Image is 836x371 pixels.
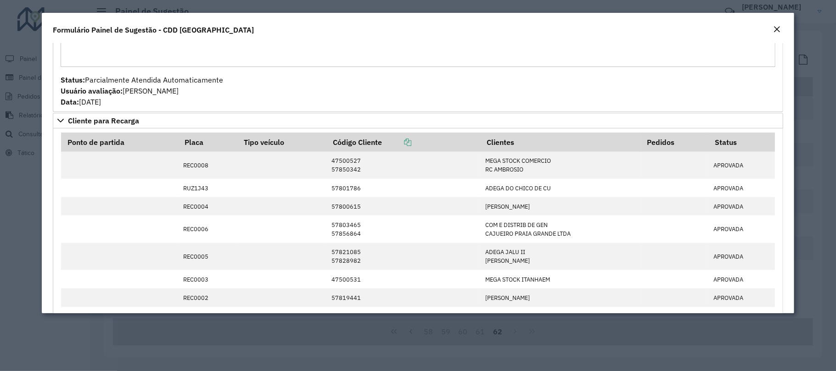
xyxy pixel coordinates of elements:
td: REC0004 [179,197,237,216]
td: APROVADA [708,243,775,270]
td: REC0001 [179,307,237,326]
td: REC0008 [179,152,237,179]
td: APROVADA [708,179,775,197]
td: 57803465 57856864 [327,216,481,243]
a: Cliente para Recarga [53,113,783,128]
td: 47500531 [327,270,481,288]
td: 47500527 57850342 [327,152,481,179]
span: Parcialmente Atendida Automaticamente [PERSON_NAME] [DATE] [61,75,223,106]
h4: Formulário Painel de Sugestão - CDD [GEOGRAPHIC_DATA] [53,24,254,35]
td: APROVADA [708,307,775,326]
td: 57821085 57828982 [327,243,481,270]
td: APROVADA [708,216,775,243]
em: Fechar [773,26,780,33]
td: [PERSON_NAME] [481,288,641,307]
td: APROVADA [708,288,775,307]
th: Status [708,133,775,152]
td: MEGA STOCK ITANHAEM [481,270,641,288]
td: PRABAR [481,307,641,326]
th: Ponto de partida [61,133,179,152]
td: ADEGA DO CHICO DE CU [481,179,641,197]
td: APROVADA [708,197,775,216]
button: Close [770,24,783,36]
th: Tipo veículo [237,133,327,152]
th: Clientes [481,133,641,152]
a: Copiar [382,138,411,147]
td: REC0005 [179,243,237,270]
td: [PERSON_NAME] [481,197,641,216]
th: Placa [179,133,237,152]
td: REC0006 [179,216,237,243]
td: ADEGA JALU II [PERSON_NAME] [481,243,641,270]
span: Cliente para Recarga [68,117,139,124]
td: 57819441 [327,288,481,307]
td: REC0002 [179,288,237,307]
td: RUZ1J43 [179,179,237,197]
td: 57801786 [327,179,481,197]
td: APROVADA [708,152,775,179]
td: 57800615 [327,197,481,216]
th: Pedidos [641,133,708,152]
td: REC0003 [179,270,237,288]
td: 47500512 [327,307,481,326]
strong: Data: [61,97,79,106]
td: APROVADA [708,270,775,288]
td: COM E DISTRIB DE GEN CAJUEIRO PRAIA GRANDE LTDA [481,216,641,243]
td: MEGA STOCK COMERCIO RC AMBROSIO [481,152,641,179]
strong: Usuário avaliação: [61,86,123,95]
strong: Status: [61,75,85,84]
th: Código Cliente [327,133,481,152]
